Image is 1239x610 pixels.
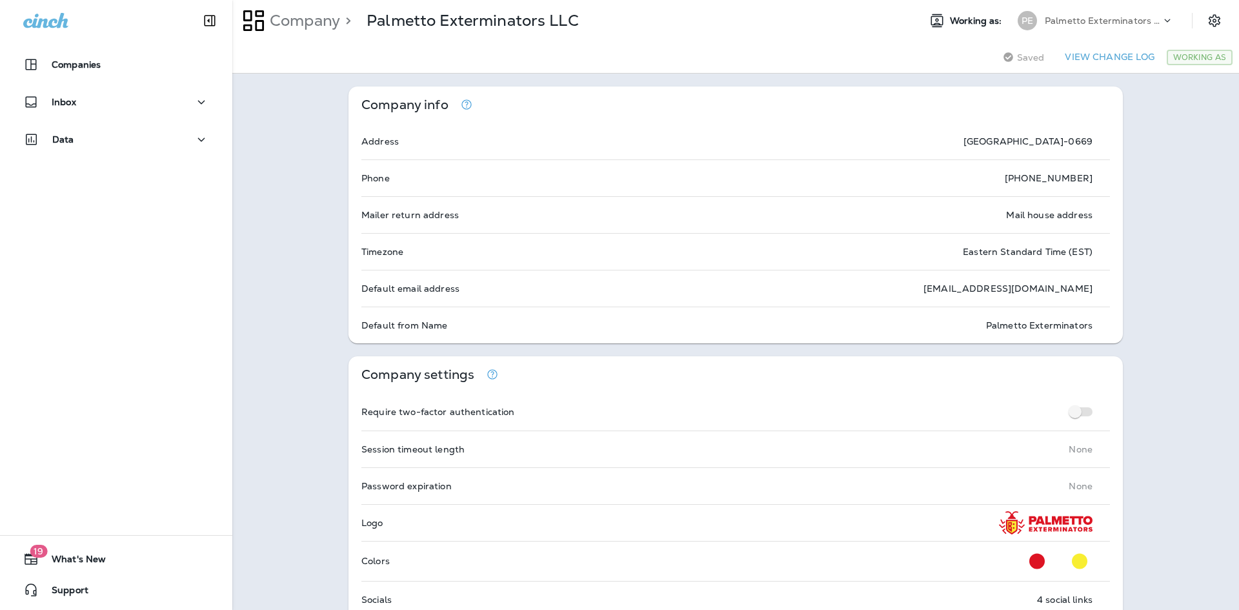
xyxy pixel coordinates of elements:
[13,89,219,115] button: Inbox
[1067,548,1093,574] button: Secondary Color
[361,444,465,454] p: Session timeout length
[1006,210,1093,220] p: Mail house address
[361,369,474,380] p: Company settings
[1045,15,1161,26] p: Palmetto Exterminators LLC
[13,52,219,77] button: Companies
[39,554,106,569] span: What's New
[13,577,219,603] button: Support
[361,518,383,528] p: Logo
[1203,9,1226,32] button: Settings
[1037,595,1093,605] p: 4 social links
[265,11,340,30] p: Company
[1024,548,1050,574] button: Primary Color
[39,585,88,600] span: Support
[1069,481,1093,491] p: None
[52,134,74,145] p: Data
[192,8,228,34] button: Collapse Sidebar
[13,546,219,572] button: 19What's New
[361,407,515,417] p: Require two-factor authentication
[367,11,579,30] p: Palmetto Exterminators LLC
[361,99,448,110] p: Company info
[361,136,399,147] p: Address
[13,127,219,152] button: Data
[361,481,452,491] p: Password expiration
[361,320,447,330] p: Default from Name
[1017,52,1045,63] span: Saved
[1005,173,1093,183] p: [PHONE_NUMBER]
[986,320,1093,330] p: Palmetto Exterminators
[361,247,403,257] p: Timezone
[52,97,76,107] p: Inbox
[1060,47,1160,67] button: View Change Log
[361,173,390,183] p: Phone
[361,210,459,220] p: Mailer return address
[30,545,47,558] span: 19
[1069,444,1093,454] p: None
[340,11,351,30] p: >
[52,59,101,70] p: Companies
[361,556,390,566] p: Colors
[950,15,1005,26] span: Working as:
[1167,50,1233,65] div: Working As
[361,283,459,294] p: Default email address
[963,247,1093,257] p: Eastern Standard Time (EST)
[999,511,1093,534] img: PALMETTO_LOGO_HORIZONTAL_FULL-COLOR_TRANSPARENT.png
[1018,11,1037,30] div: PE
[923,283,1093,294] p: [EMAIL_ADDRESS][DOMAIN_NAME]
[361,595,392,605] p: Socials
[963,136,1093,147] p: [GEOGRAPHIC_DATA]-0669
